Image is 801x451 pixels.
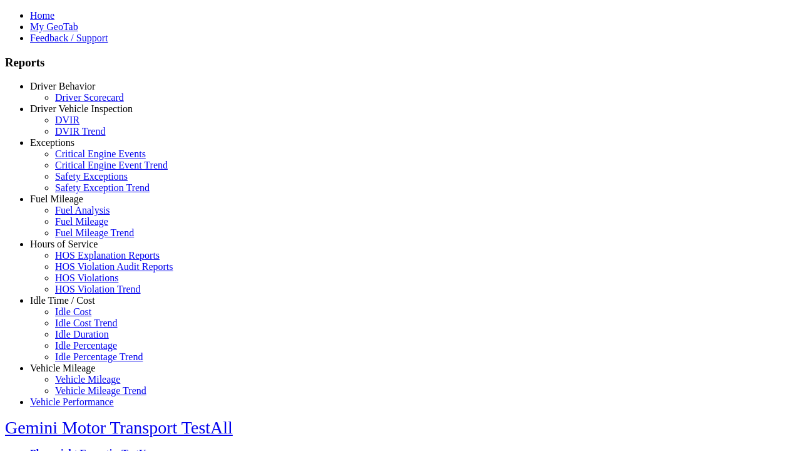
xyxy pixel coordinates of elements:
[30,363,95,373] a: Vehicle Mileage
[30,137,74,148] a: Exceptions
[55,182,150,193] a: Safety Exception Trend
[30,21,78,32] a: My GeoTab
[30,103,133,114] a: Driver Vehicle Inspection
[55,171,128,182] a: Safety Exceptions
[55,306,91,317] a: Idle Cost
[30,81,95,91] a: Driver Behavior
[55,261,173,272] a: HOS Violation Audit Reports
[30,194,83,204] a: Fuel Mileage
[5,418,233,437] a: Gemini Motor Transport TestAll
[55,227,134,238] a: Fuel Mileage Trend
[55,92,124,103] a: Driver Scorecard
[55,115,79,125] a: DVIR
[55,216,108,227] a: Fuel Mileage
[55,385,146,396] a: Vehicle Mileage Trend
[55,250,160,261] a: HOS Explanation Reports
[55,340,117,351] a: Idle Percentage
[55,374,120,385] a: Vehicle Mileage
[55,126,105,137] a: DVIR Trend
[55,272,118,283] a: HOS Violations
[55,284,141,294] a: HOS Violation Trend
[55,148,146,159] a: Critical Engine Events
[30,33,108,43] a: Feedback / Support
[55,329,109,340] a: Idle Duration
[55,160,168,170] a: Critical Engine Event Trend
[55,351,143,362] a: Idle Percentage Trend
[30,397,114,407] a: Vehicle Performance
[55,205,110,215] a: Fuel Analysis
[55,318,118,328] a: Idle Cost Trend
[5,56,796,70] h3: Reports
[30,239,98,249] a: Hours of Service
[30,295,95,306] a: Idle Time / Cost
[30,10,54,21] a: Home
